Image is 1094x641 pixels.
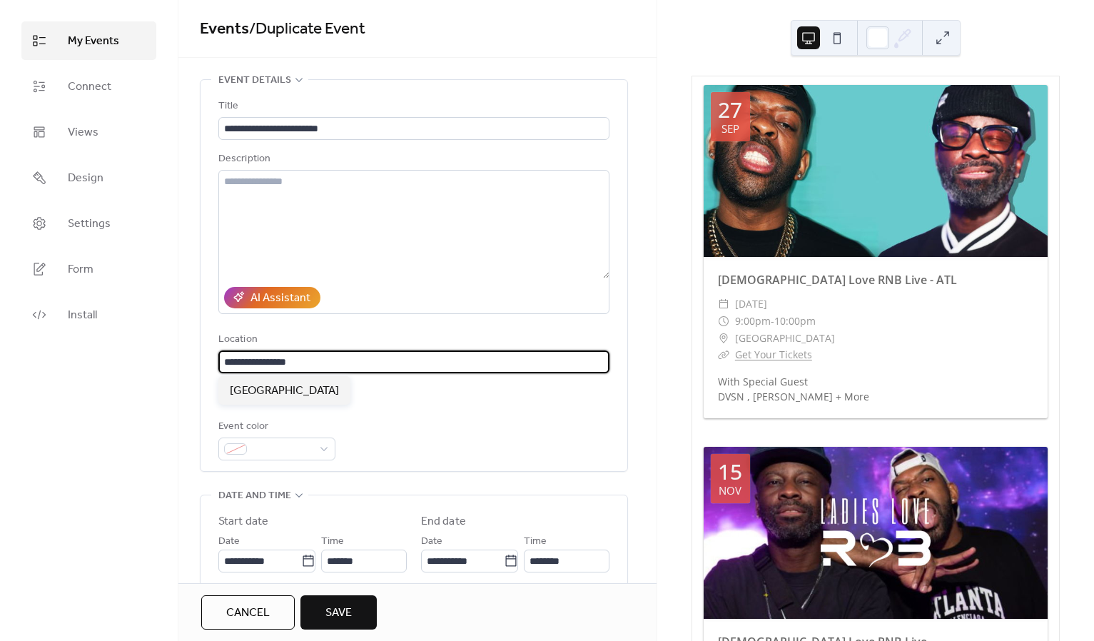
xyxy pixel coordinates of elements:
span: Save [325,605,352,622]
span: Form [68,261,93,278]
button: Save [300,595,377,630]
a: Settings [21,204,156,243]
div: AI Assistant [250,290,310,307]
span: Connect [68,79,111,96]
span: / Duplicate Event [249,14,365,45]
span: 9:00pm [735,313,771,330]
div: Location [218,331,607,348]
div: ​ [718,313,729,330]
span: - [771,313,774,330]
span: Cancel [226,605,270,622]
div: ​ [718,346,729,363]
div: Nov [719,485,741,496]
button: Cancel [201,595,295,630]
span: Time [524,533,547,550]
a: My Events [21,21,156,60]
a: Views [21,113,156,151]
span: Install [68,307,97,324]
a: Connect [21,67,156,106]
div: Title [218,98,607,115]
a: Install [21,296,156,334]
span: Event details [218,72,291,89]
span: Time [321,533,344,550]
span: My Events [68,33,119,50]
a: Form [21,250,156,288]
a: Get Your Tickets [735,348,812,361]
span: Date and time [218,488,291,505]
span: [GEOGRAPHIC_DATA] [735,330,835,347]
div: Description [218,151,607,168]
a: Design [21,158,156,197]
a: [DEMOGRAPHIC_DATA] Love RNB Live - ATL [718,272,957,288]
div: Sep [721,123,739,134]
span: Views [68,124,98,141]
div: 15 [718,461,742,483]
div: Event color [218,418,333,435]
button: AI Assistant [224,287,320,308]
span: 10:00pm [774,313,816,330]
span: Date [218,533,240,550]
span: Settings [68,216,111,233]
div: End date [421,513,466,530]
a: Events [200,14,249,45]
div: Start date [218,513,268,530]
div: ​ [718,330,729,347]
div: ​ [718,296,729,313]
span: Design [68,170,103,187]
div: 27 [718,99,742,121]
span: [DATE] [735,296,767,313]
div: With Special Guest DVSN , [PERSON_NAME] + More [704,374,1048,404]
span: Date [421,533,442,550]
span: [GEOGRAPHIC_DATA] [230,383,339,400]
